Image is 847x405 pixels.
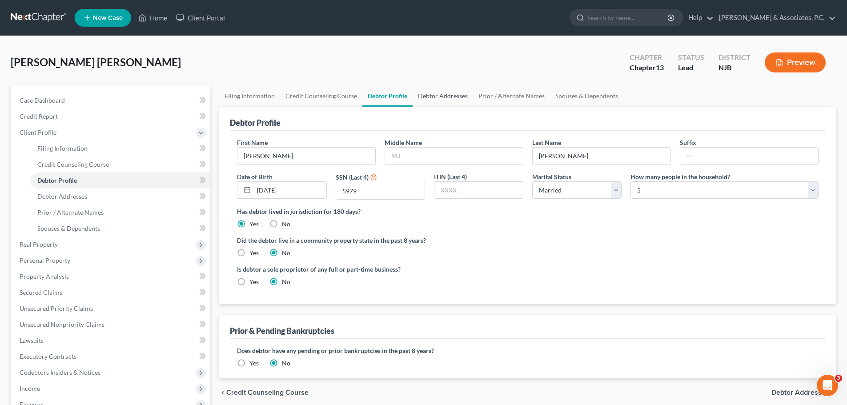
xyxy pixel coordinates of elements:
span: Unsecured Nonpriority Claims [20,321,104,328]
span: Codebtors Insiders & Notices [20,369,100,376]
input: Search by name... [587,9,669,26]
a: Debtor Profile [30,172,210,188]
span: Secured Claims [20,289,62,296]
span: [PERSON_NAME] [PERSON_NAME] [11,56,181,68]
label: SSN (Last 4) [336,172,369,182]
label: Middle Name [385,138,422,147]
button: Debtor Addresses chevron_right [771,389,836,396]
button: chevron_left Credit Counseling Course [219,389,309,396]
span: Filing Information [37,144,88,152]
label: No [282,359,290,368]
input: XXXX [336,182,425,199]
div: Status [678,52,704,63]
iframe: Intercom live chat [817,375,838,396]
span: Debtor Profile [37,176,77,184]
div: Chapter [630,52,664,63]
input: -- [237,148,375,164]
a: Unsecured Nonpriority Claims [12,317,210,333]
span: Personal Property [20,257,70,264]
div: Lead [678,63,704,73]
input: MM/DD/YYYY [254,182,326,199]
div: Prior & Pending Bankruptcies [230,325,334,336]
a: Debtor Addresses [413,85,473,107]
a: Debtor Profile [362,85,413,107]
a: Credit Counseling Course [30,156,210,172]
label: First Name [237,138,268,147]
a: Unsecured Priority Claims [12,301,210,317]
a: Filing Information [219,85,280,107]
i: chevron_left [219,389,226,396]
label: Marital Status [532,172,571,181]
div: NJB [719,63,751,73]
label: No [282,220,290,229]
span: Debtor Addresses [771,389,829,396]
a: Lawsuits [12,333,210,349]
a: Debtor Addresses [30,188,210,205]
label: Does debtor have any pending or prior bankruptcies in the past 8 years? [237,346,819,355]
a: Credit Report [12,108,210,124]
span: Case Dashboard [20,96,65,104]
label: ITIN (Last 4) [434,172,467,181]
a: [PERSON_NAME] & Associates, P.C. [715,10,836,26]
label: Yes [249,220,259,229]
span: Client Profile [20,128,56,136]
input: -- [533,148,670,164]
span: Executory Contracts [20,353,76,360]
label: Yes [249,249,259,257]
label: No [282,249,290,257]
a: Filing Information [30,140,210,156]
label: Yes [249,277,259,286]
span: Lawsuits [20,337,44,344]
input: -- [680,148,818,164]
label: Date of Birth [237,172,273,181]
span: Debtor Addresses [37,192,87,200]
span: New Case [93,15,123,21]
span: Spouses & Dependents [37,225,100,232]
a: Spouses & Dependents [550,85,623,107]
span: Income [20,385,40,392]
label: Last Name [532,138,561,147]
a: Prior / Alternate Names [30,205,210,221]
span: Property Analysis [20,273,69,280]
span: 3 [835,375,842,382]
span: 13 [656,63,664,72]
span: Credit Counseling Course [37,160,109,168]
label: How many people in the household? [630,172,730,181]
span: Real Property [20,241,58,248]
a: Secured Claims [12,285,210,301]
a: Property Analysis [12,269,210,285]
label: Has debtor lived in jurisdiction for 180 days? [237,207,819,216]
a: Credit Counseling Course [280,85,362,107]
a: Spouses & Dependents [30,221,210,237]
label: No [282,277,290,286]
label: Did the debtor live in a community property state in the past 8 years? [237,236,819,245]
div: District [719,52,751,63]
input: M.I [385,148,523,164]
div: Chapter [630,63,664,73]
button: Preview [765,52,826,72]
label: Suffix [680,138,696,147]
label: Is debtor a sole proprietor of any full or part-time business? [237,265,523,274]
span: Credit Report [20,112,58,120]
label: Yes [249,359,259,368]
a: Help [684,10,714,26]
a: Client Portal [172,10,229,26]
div: Debtor Profile [230,117,281,128]
input: XXXX [434,182,523,199]
a: Executory Contracts [12,349,210,365]
span: Prior / Alternate Names [37,209,104,216]
a: Prior / Alternate Names [473,85,550,107]
a: Case Dashboard [12,92,210,108]
span: Unsecured Priority Claims [20,305,93,312]
span: Credit Counseling Course [226,389,309,396]
a: Home [134,10,172,26]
